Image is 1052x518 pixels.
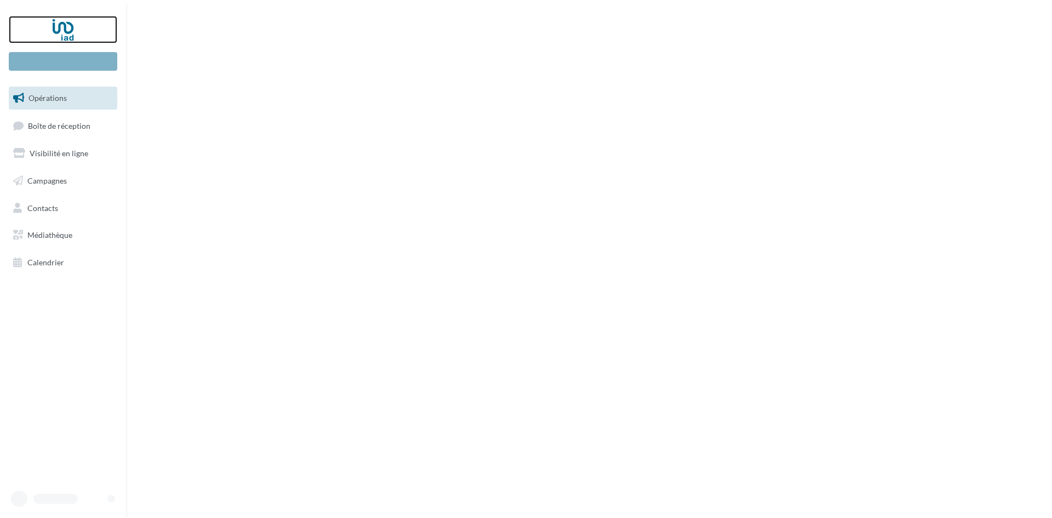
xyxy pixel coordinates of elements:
span: Boîte de réception [28,121,90,130]
span: Visibilité en ligne [30,149,88,158]
a: Boîte de réception [7,114,119,138]
a: Visibilité en ligne [7,142,119,165]
span: Médiathèque [27,230,72,240]
a: Calendrier [7,251,119,274]
a: Médiathèque [7,224,119,247]
span: Contacts [27,203,58,212]
span: Campagnes [27,176,67,185]
a: Campagnes [7,169,119,192]
a: Contacts [7,197,119,220]
div: Nouvelle campagne [9,52,117,71]
span: Opérations [28,93,67,103]
span: Calendrier [27,258,64,267]
a: Opérations [7,87,119,110]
